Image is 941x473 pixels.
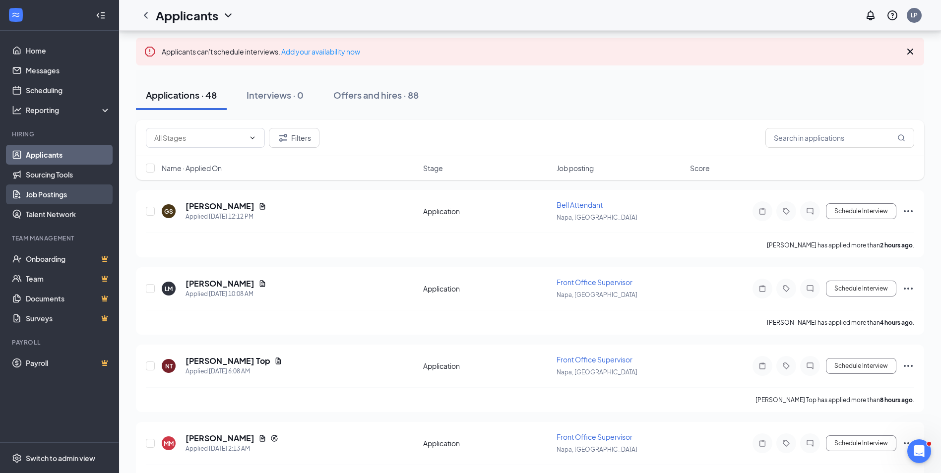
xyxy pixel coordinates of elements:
a: OnboardingCrown [26,249,111,269]
svg: ChatInactive [804,439,816,447]
p: [PERSON_NAME] has applied more than . [767,318,914,327]
svg: Ellipses [902,360,914,372]
div: Applied [DATE] 12:12 PM [186,212,266,222]
input: All Stages [154,132,245,143]
svg: Cross [904,46,916,58]
div: Applications · 48 [146,89,217,101]
a: SurveysCrown [26,308,111,328]
span: Napa, [GEOGRAPHIC_DATA] [557,291,637,298]
svg: Collapse [96,10,106,20]
svg: ChevronDown [249,134,256,142]
h5: [PERSON_NAME] [186,201,254,212]
svg: Tag [780,439,792,447]
span: Napa, [GEOGRAPHIC_DATA] [557,446,637,453]
svg: Tag [780,285,792,293]
span: Front Office Supervisor [557,278,632,287]
svg: Document [258,434,266,442]
svg: WorkstreamLogo [11,10,21,20]
svg: QuestionInfo [886,9,898,21]
div: NT [165,362,173,370]
div: GS [164,207,173,216]
input: Search in applications [765,128,914,148]
a: Add your availability now [281,47,360,56]
svg: Error [144,46,156,58]
button: Schedule Interview [826,281,896,296]
div: Application [423,284,551,294]
h5: [PERSON_NAME] [186,278,254,289]
div: LM [165,285,173,293]
a: PayrollCrown [26,353,111,373]
svg: Reapply [270,434,278,442]
b: 4 hours ago [880,319,913,326]
svg: MagnifyingGlass [897,134,905,142]
button: Schedule Interview [826,435,896,451]
svg: Note [756,207,768,215]
svg: Ellipses [902,205,914,217]
h5: [PERSON_NAME] [186,433,254,444]
svg: Ellipses [902,283,914,295]
iframe: Intercom live chat [907,439,931,463]
div: Applied [DATE] 2:13 AM [186,444,278,454]
p: [PERSON_NAME] has applied more than . [767,241,914,249]
a: DocumentsCrown [26,289,111,308]
span: Stage [423,163,443,173]
div: Hiring [12,130,109,138]
span: Napa, [GEOGRAPHIC_DATA] [557,214,637,221]
svg: Document [258,202,266,210]
button: Schedule Interview [826,203,896,219]
div: Switch to admin view [26,453,95,463]
svg: ChevronDown [222,9,234,21]
a: Scheduling [26,80,111,100]
div: Offers and hires · 88 [333,89,419,101]
span: Score [690,163,710,173]
a: Applicants [26,145,111,165]
svg: Document [258,280,266,288]
a: Messages [26,60,111,80]
a: TeamCrown [26,269,111,289]
svg: Note [756,439,768,447]
svg: Tag [780,362,792,370]
div: Applied [DATE] 10:08 AM [186,289,266,299]
div: Application [423,206,551,216]
svg: Note [756,285,768,293]
span: Name · Applied On [162,163,222,173]
div: MM [164,439,174,448]
div: LP [911,11,918,19]
svg: Settings [12,453,22,463]
svg: Document [274,357,282,365]
div: Payroll [12,338,109,347]
h1: Applicants [156,7,218,24]
div: Reporting [26,105,111,115]
button: Schedule Interview [826,358,896,374]
div: Interviews · 0 [247,89,304,101]
svg: Ellipses [902,437,914,449]
p: [PERSON_NAME] Top has applied more than . [755,396,914,404]
div: Application [423,361,551,371]
svg: ChatInactive [804,285,816,293]
span: Front Office Supervisor [557,432,632,441]
a: Home [26,41,111,60]
div: Team Management [12,234,109,242]
svg: Tag [780,207,792,215]
span: Front Office Supervisor [557,355,632,364]
span: Bell Attendant [557,200,603,209]
div: Application [423,438,551,448]
b: 2 hours ago [880,241,913,249]
b: 8 hours ago [880,396,913,404]
span: Napa, [GEOGRAPHIC_DATA] [557,368,637,376]
svg: ChevronLeft [140,9,152,21]
h5: [PERSON_NAME] Top [186,355,270,366]
a: Job Postings [26,184,111,204]
svg: Filter [277,132,289,144]
a: Talent Network [26,204,111,224]
span: Applicants can't schedule interviews. [162,47,360,56]
a: Sourcing Tools [26,165,111,184]
span: Job posting [557,163,594,173]
svg: Analysis [12,105,22,115]
button: Filter Filters [269,128,319,148]
svg: ChatInactive [804,207,816,215]
div: Applied [DATE] 6:08 AM [186,366,282,376]
svg: ChatInactive [804,362,816,370]
svg: Note [756,362,768,370]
